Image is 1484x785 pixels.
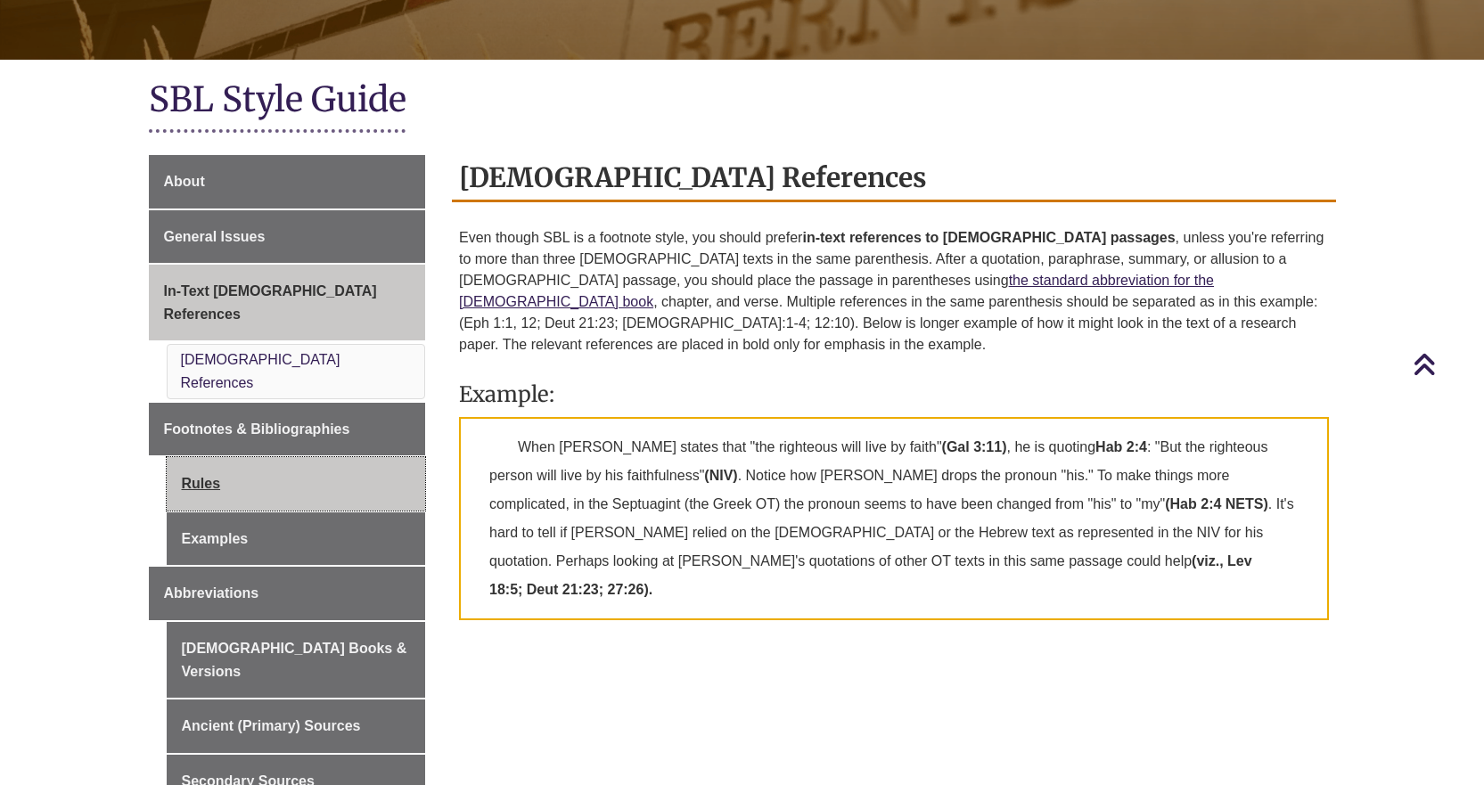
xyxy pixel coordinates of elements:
a: Ancient (Primary) Sources [167,699,426,753]
a: [DEMOGRAPHIC_DATA] References [181,352,340,390]
a: Footnotes & Bibliographies [149,403,426,456]
a: Abbreviations [149,567,426,620]
span: General Issues [164,229,266,244]
strong: Hab 2:4 [1095,439,1147,454]
span: Footnotes & Bibliographies [164,421,350,437]
h2: [DEMOGRAPHIC_DATA] References [452,155,1336,202]
a: Rules [167,457,426,511]
strong: (Hab 2:4 NETS) [1165,496,1268,511]
span: Abbreviations [164,585,259,601]
strong: in-text references to [DEMOGRAPHIC_DATA] passages [802,230,1175,245]
a: General Issues [149,210,426,264]
span: In-Text [DEMOGRAPHIC_DATA] References [164,283,377,322]
strong: (viz., Lev 18:5; Deut 21:23; 27:26). [489,553,1252,597]
span: About [164,174,205,189]
a: In-Text [DEMOGRAPHIC_DATA] References [149,265,426,340]
h3: Example: [459,380,1329,408]
a: [DEMOGRAPHIC_DATA] Books & Versions [167,622,426,698]
a: About [149,155,426,209]
a: Examples [167,512,426,566]
strong: (NIV) [704,468,737,483]
h1: SBL Style Guide [149,78,1336,125]
p: When [PERSON_NAME] states that "the righteous will live by faith" , he is quoting : "But the righ... [459,417,1329,620]
a: Back to Top [1413,352,1480,376]
p: Even though SBL is a footnote style, you should prefer , unless you're referring to more than thr... [459,220,1329,363]
strong: (Gal 3:11) [942,439,1007,454]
